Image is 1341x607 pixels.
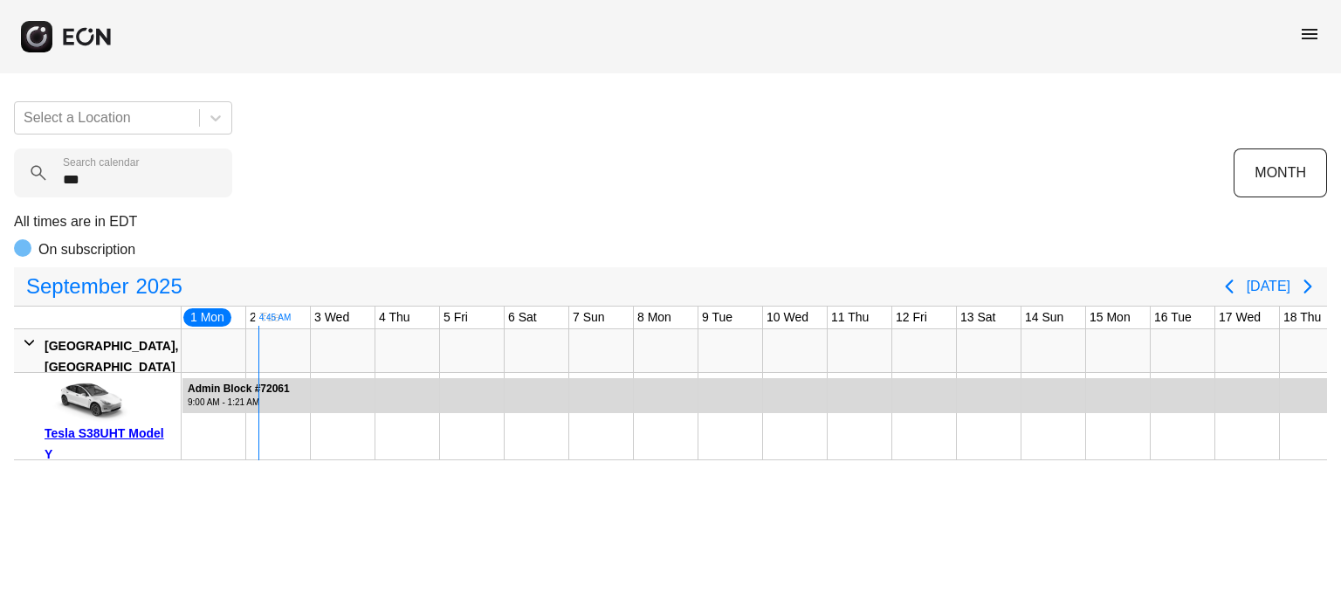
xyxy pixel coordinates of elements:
div: 7 Sun [569,307,609,328]
div: 9 Tue [698,307,736,328]
div: 18 Thu [1280,307,1324,328]
button: Next page [1290,269,1325,304]
button: [DATE] [1247,271,1290,302]
div: 4 Thu [375,307,414,328]
p: On subscription [38,239,135,260]
button: September2025 [16,269,193,304]
div: 1 Mon [182,307,233,328]
button: Previous page [1212,269,1247,304]
div: 12 Fri [892,307,931,328]
button: MONTH [1234,148,1327,197]
img: car [45,379,132,423]
div: 13 Sat [957,307,999,328]
label: Search calendar [63,155,139,169]
div: 2 Tue [246,307,284,328]
span: 2025 [132,269,185,304]
div: [GEOGRAPHIC_DATA], [GEOGRAPHIC_DATA] [45,335,178,377]
div: 17 Wed [1215,307,1264,328]
div: 11 Thu [828,307,872,328]
div: 10 Wed [763,307,812,328]
div: 16 Tue [1151,307,1195,328]
div: 6 Sat [505,307,540,328]
span: menu [1299,24,1320,45]
div: 3 Wed [311,307,353,328]
div: Tesla S38UHT Model Y [45,423,175,465]
div: 8 Mon [634,307,675,328]
div: Admin Block #72061 [188,383,290,396]
div: 9:00 AM - 1:21 AM [188,396,290,409]
p: All times are in EDT [14,211,1327,232]
div: 15 Mon [1086,307,1134,328]
span: September [23,269,132,304]
div: 14 Sun [1021,307,1067,328]
div: 5 Fri [440,307,471,328]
